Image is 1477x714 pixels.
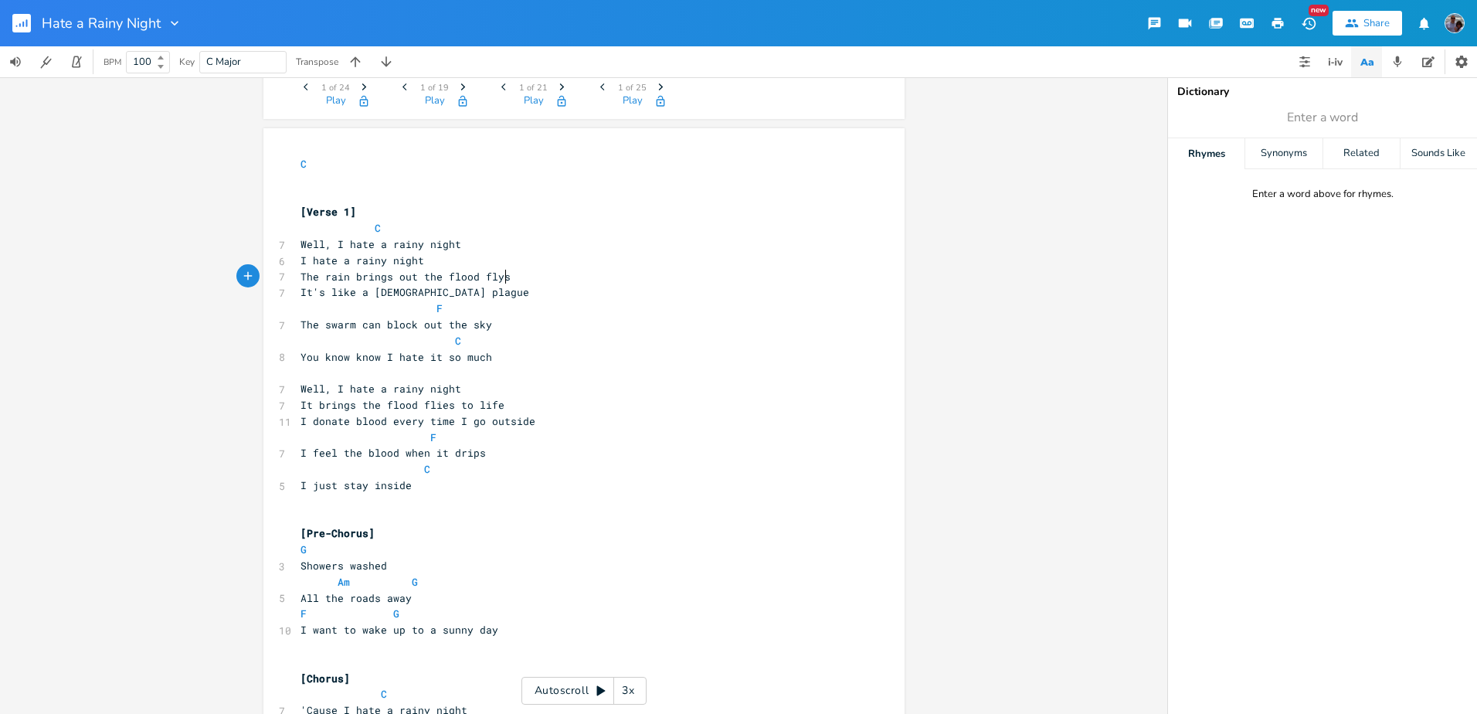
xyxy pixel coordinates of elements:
[300,398,504,412] span: It brings the flood flies to life
[393,607,399,620] span: G
[424,462,430,476] span: C
[381,687,387,701] span: C
[300,382,461,396] span: Well, I hate a rainy night
[300,414,535,428] span: I donate blood every time I go outside
[300,478,412,492] span: I just stay inside
[300,157,307,171] span: C
[1323,138,1400,169] div: Related
[179,57,195,66] div: Key
[300,623,498,637] span: I want to wake up to a sunny day
[412,575,418,589] span: G
[1287,109,1358,127] span: Enter a word
[1363,16,1390,30] div: Share
[321,83,350,92] span: 1 of 24
[455,334,461,348] span: C
[1333,11,1402,36] button: Share
[519,83,548,92] span: 1 of 21
[300,591,412,605] span: All the roads away
[618,83,647,92] span: 1 of 25
[1245,138,1322,169] div: Synonyms
[1177,87,1468,97] div: Dictionary
[300,285,529,299] span: It's like a [DEMOGRAPHIC_DATA] plague
[1309,5,1329,16] div: New
[326,95,346,108] button: Play
[296,57,338,66] div: Transpose
[1252,188,1394,201] div: Enter a word above for rhymes.
[1168,138,1244,169] div: Rhymes
[300,607,307,620] span: F
[300,237,461,251] span: Well, I hate a rainy night
[375,221,381,235] span: C
[104,58,121,66] div: BPM
[524,95,544,108] button: Play
[425,95,445,108] button: Play
[300,270,511,284] span: The rain brings out the flood flys
[300,559,387,573] span: Showers washed
[206,55,241,69] span: C Major
[300,253,424,267] span: I hate a rainy night
[300,205,356,219] span: [Verse 1]
[1293,9,1324,37] button: New
[430,430,436,444] span: F
[300,526,375,540] span: [Pre-Chorus]
[1401,138,1477,169] div: Sounds Like
[338,575,350,589] span: Am
[300,446,486,460] span: I feel the blood when it drips
[420,83,449,92] span: 1 of 19
[42,16,161,30] span: Hate a Rainy Night
[1445,13,1465,33] img: David
[623,95,643,108] button: Play
[614,677,642,705] div: 3x
[300,318,492,331] span: The swarm can block out the sky
[521,677,647,705] div: Autoscroll
[300,671,350,685] span: [Chorus]
[436,301,443,315] span: F
[300,350,492,364] span: You know know I hate it so much
[300,542,307,556] span: G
